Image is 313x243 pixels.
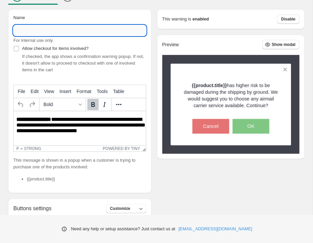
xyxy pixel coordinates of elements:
strong: {{product.title}} [192,83,227,88]
span: Allow checkout for items involved? [22,46,89,51]
a: Powered by Tiny [103,146,140,151]
button: More... [113,99,124,110]
div: p [16,146,19,151]
span: Disable [281,16,295,22]
button: Undo [15,99,26,110]
span: Insert [60,89,71,94]
div: strong [24,146,41,151]
h2: Buttons settings [13,205,51,212]
span: If checked, the app shows a confirmation warning popup. If not, it doesn't allow to proceed to ch... [22,54,144,72]
iframe: Rich Text Area [14,111,146,145]
span: Show modal [272,42,295,47]
span: Edit [31,89,39,94]
p: This message is shown in a popup when a customer is trying to purchase one of the products involved: [13,157,146,170]
button: Redo [26,99,38,110]
button: Customize [106,204,146,213]
span: File [18,89,25,94]
span: Table [113,89,124,94]
button: Show modal [262,40,299,49]
div: Resize [140,146,146,151]
span: View [44,89,54,94]
h2: Preview [162,42,179,48]
li: {{product.title}} [27,176,146,182]
span: Format [77,89,91,94]
button: Formats [41,99,84,110]
button: OK [232,119,269,134]
span: Tools [97,89,108,94]
span: Bold [43,102,76,107]
button: Italic [99,99,110,110]
span: Name [13,15,25,20]
p: This warning is [162,16,191,22]
a: [EMAIL_ADDRESS][DOMAIN_NAME] [179,226,252,232]
button: Cancel [192,119,229,134]
span: Customize [110,206,130,211]
span: For internal use only. [13,38,54,43]
p: has higher risk to be damaged during the shipping by ground. We would suggest you to choose any a... [182,82,279,109]
div: » [20,146,23,151]
strong: enabled [192,16,209,22]
button: Bold [87,99,99,110]
button: Disable [277,14,299,24]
